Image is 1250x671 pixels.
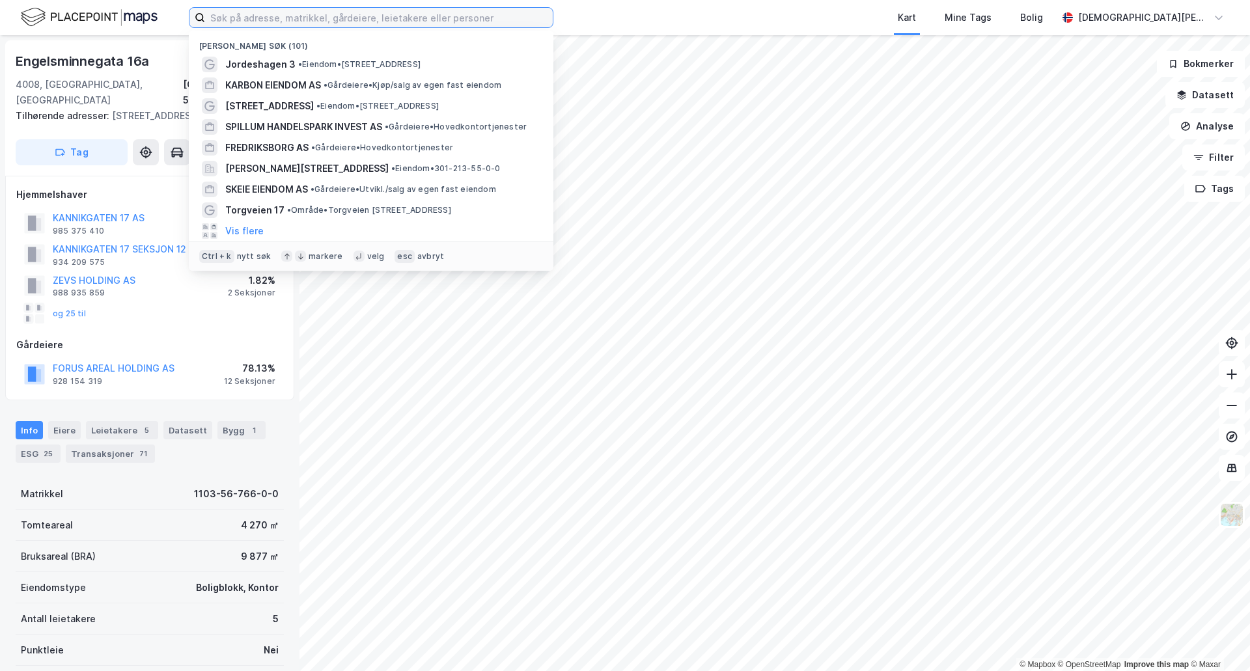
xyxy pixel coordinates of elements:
[16,110,112,121] span: Tilhørende adresser:
[417,251,444,262] div: avbryt
[367,251,385,262] div: velg
[189,31,553,54] div: [PERSON_NAME] søk (101)
[237,251,271,262] div: nytt søk
[16,51,152,72] div: Engelsminnegata 16a
[385,122,389,131] span: •
[1020,10,1043,25] div: Bolig
[16,187,283,202] div: Hjemmelshaver
[324,80,501,90] span: Gårdeiere • Kjøp/salg av egen fast eiendom
[311,143,315,152] span: •
[21,6,158,29] img: logo.f888ab2527a4732fd821a326f86c7f29.svg
[241,549,279,564] div: 9 877 ㎡
[225,161,389,176] span: [PERSON_NAME][STREET_ADDRESS]
[264,642,279,658] div: Nei
[194,486,279,502] div: 1103-56-766-0-0
[324,80,327,90] span: •
[140,424,153,437] div: 5
[205,8,553,27] input: Søk på adresse, matrikkel, gårdeiere, leietakere eller personer
[41,447,55,460] div: 25
[16,77,183,108] div: 4008, [GEOGRAPHIC_DATA], [GEOGRAPHIC_DATA]
[1182,144,1245,171] button: Filter
[311,184,496,195] span: Gårdeiere • Utvikl./salg av egen fast eiendom
[225,223,264,239] button: Vis flere
[196,580,279,596] div: Boligblokk, Kontor
[53,226,104,236] div: 985 375 410
[225,119,382,135] span: SPILLUM HANDELSPARK INVEST AS
[21,580,86,596] div: Eiendomstype
[224,376,275,387] div: 12 Seksjoner
[1020,660,1055,669] a: Mapbox
[1169,113,1245,139] button: Analyse
[66,445,155,463] div: Transaksjoner
[217,421,266,439] div: Bygg
[385,122,527,132] span: Gårdeiere • Hovedkontortjenester
[16,139,128,165] button: Tag
[287,205,451,215] span: Område • Torgveien [STREET_ADDRESS]
[311,184,314,194] span: •
[1185,609,1250,671] iframe: Chat Widget
[298,59,421,70] span: Eiendom • [STREET_ADDRESS]
[945,10,992,25] div: Mine Tags
[1185,609,1250,671] div: Kontrollprogram for chat
[183,77,284,108] div: [GEOGRAPHIC_DATA], 56/766
[1184,176,1245,202] button: Tags
[225,77,321,93] span: KARBON EIENDOM AS
[16,445,61,463] div: ESG
[1078,10,1208,25] div: [DEMOGRAPHIC_DATA][PERSON_NAME]
[316,101,320,111] span: •
[309,251,342,262] div: markere
[241,517,279,533] div: 4 270 ㎡
[1058,660,1121,669] a: OpenStreetMap
[1219,502,1244,527] img: Z
[247,424,260,437] div: 1
[224,361,275,376] div: 78.13%
[898,10,916,25] div: Kart
[53,376,102,387] div: 928 154 319
[16,337,283,353] div: Gårdeiere
[1124,660,1189,669] a: Improve this map
[21,486,63,502] div: Matrikkel
[21,549,96,564] div: Bruksareal (BRA)
[316,101,439,111] span: Eiendom • [STREET_ADDRESS]
[391,163,395,173] span: •
[199,250,234,263] div: Ctrl + k
[53,257,105,267] div: 934 209 575
[391,163,501,174] span: Eiendom • 301-213-55-0-0
[287,205,291,215] span: •
[1157,51,1245,77] button: Bokmerker
[298,59,302,69] span: •
[48,421,81,439] div: Eiere
[311,143,453,153] span: Gårdeiere • Hovedkontortjenester
[225,57,296,72] span: Jordeshagen 3
[21,611,96,627] div: Antall leietakere
[395,250,415,263] div: esc
[16,421,43,439] div: Info
[228,273,275,288] div: 1.82%
[16,108,273,124] div: [STREET_ADDRESS]
[228,288,275,298] div: 2 Seksjoner
[163,421,212,439] div: Datasett
[53,288,105,298] div: 988 935 859
[225,140,309,156] span: FREDRIKSBORG AS
[86,421,158,439] div: Leietakere
[137,447,150,460] div: 71
[21,642,64,658] div: Punktleie
[225,202,285,218] span: Torgveien 17
[225,98,314,114] span: [STREET_ADDRESS]
[225,182,308,197] span: SKEIE EIENDOM AS
[1165,82,1245,108] button: Datasett
[21,517,73,533] div: Tomteareal
[273,611,279,627] div: 5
